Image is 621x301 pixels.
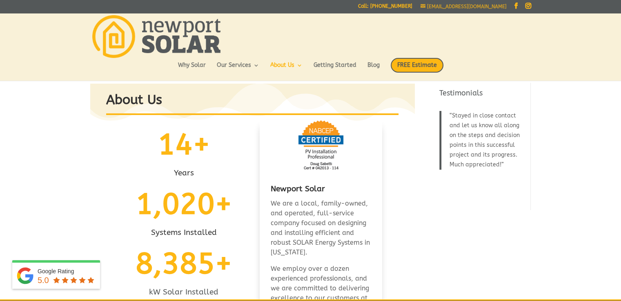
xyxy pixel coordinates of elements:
a: About Us [270,62,303,76]
span: 14+ [158,127,210,162]
span: FREE Estimate [391,58,443,73]
h3: Years [122,168,245,183]
a: Call: [PHONE_NUMBER] [358,4,412,12]
a: Blog [367,62,380,76]
a: Why Solar [178,62,206,76]
blockquote: Stayed in close contact and let us know all along on the steps and decision points in this succes... [439,111,526,170]
strong: About Us [106,92,162,107]
a: FREE Estimate [391,58,443,81]
h3: Systems Installed [122,227,245,242]
span: 5.0 [38,276,49,285]
span: Newport Solar [271,184,325,193]
div: Google Rating [38,267,96,275]
span: 8,385+ [136,246,232,281]
a: [EMAIL_ADDRESS][DOMAIN_NAME] [421,4,507,9]
a: Getting Started [314,62,356,76]
a: Our Services [217,62,259,76]
img: Newport Solar PV Certified Installation Professional [298,120,343,171]
span: We are a local, family-owned, and operated, full-service company focused on designing and install... [271,199,370,256]
img: Newport Solar | Solar Energy Optimized. [92,15,220,58]
span: 1,020+ [136,187,232,221]
h4: Testimonials [439,88,525,102]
